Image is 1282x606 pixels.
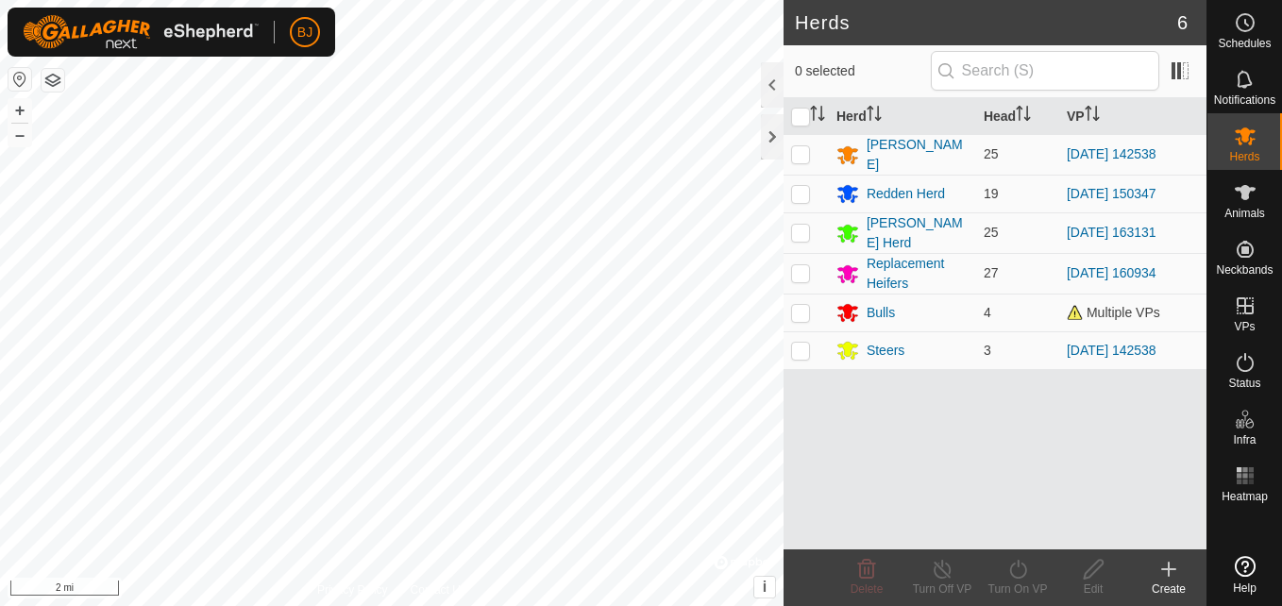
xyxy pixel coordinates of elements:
p-sorticon: Activate to sort [810,109,825,124]
a: [DATE] 160934 [1067,265,1156,280]
button: i [754,577,775,598]
div: [PERSON_NAME] [867,135,969,175]
div: Redden Herd [867,184,945,204]
p-sorticon: Activate to sort [867,109,882,124]
div: Create [1131,581,1206,598]
a: Privacy Policy [317,581,388,598]
span: VPs [1234,321,1255,332]
input: Search (S) [931,51,1159,91]
a: [DATE] 142538 [1067,343,1156,358]
span: 3 [984,343,991,358]
button: – [8,124,31,146]
span: Multiple VPs [1067,305,1160,320]
button: Reset Map [8,68,31,91]
span: Status [1228,378,1260,389]
div: Turn On VP [980,581,1055,598]
span: BJ [297,23,312,42]
th: Herd [829,98,976,135]
span: Notifications [1214,94,1275,106]
span: Schedules [1218,38,1271,49]
img: Gallagher Logo [23,15,259,49]
span: 0 selected [795,61,931,81]
th: VP [1059,98,1206,135]
span: 25 [984,146,999,161]
p-sorticon: Activate to sort [1016,109,1031,124]
span: Neckbands [1216,264,1273,276]
span: 27 [984,265,999,280]
h2: Herds [795,11,1177,34]
div: [PERSON_NAME] Herd [867,213,969,253]
th: Head [976,98,1059,135]
span: Heatmap [1222,491,1268,502]
div: Edit [1055,581,1131,598]
span: Delete [851,582,884,596]
span: Herds [1229,151,1259,162]
div: Bulls [867,303,895,323]
a: [DATE] 150347 [1067,186,1156,201]
button: Map Layers [42,69,64,92]
span: 4 [984,305,991,320]
button: + [8,99,31,122]
a: Contact Us [411,581,466,598]
span: 6 [1177,8,1188,37]
span: Help [1233,582,1257,594]
div: Steers [867,341,904,361]
div: Turn Off VP [904,581,980,598]
a: [DATE] 163131 [1067,225,1156,240]
p-sorticon: Activate to sort [1085,109,1100,124]
span: Animals [1224,208,1265,219]
a: Help [1207,548,1282,601]
span: i [763,579,767,595]
a: [DATE] 142538 [1067,146,1156,161]
span: 25 [984,225,999,240]
span: 19 [984,186,999,201]
div: Replacement Heifers [867,254,969,294]
span: Infra [1233,434,1256,446]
